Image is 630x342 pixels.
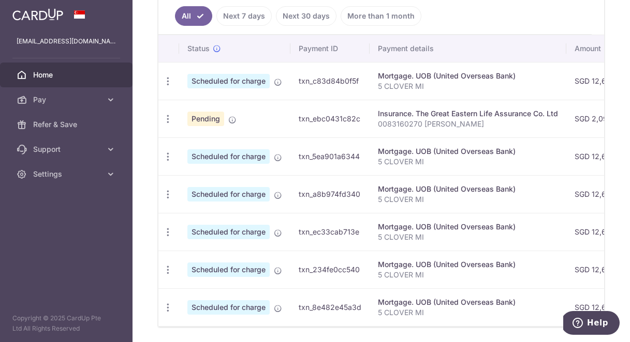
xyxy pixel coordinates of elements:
[290,35,370,62] th: Payment ID
[290,137,370,175] td: txn_5ea901a6344
[187,149,270,164] span: Scheduled for charge
[33,144,101,154] span: Support
[378,259,558,270] div: Mortgage. UOB (United Overseas Bank)
[187,43,210,54] span: Status
[290,100,370,137] td: txn_ebc0431c82c
[187,262,270,277] span: Scheduled for charge
[378,270,558,280] p: 5 CLOVER MI
[575,43,601,54] span: Amount
[341,6,421,26] a: More than 1 month
[290,213,370,251] td: txn_ec33cab713e
[17,36,116,46] p: [EMAIL_ADDRESS][DOMAIN_NAME]
[378,222,558,232] div: Mortgage. UOB (United Overseas Bank)
[378,81,558,91] p: 5 CLOVER MI
[33,70,101,80] span: Home
[370,35,566,62] th: Payment details
[378,184,558,194] div: Mortgage. UOB (United Overseas Bank)
[290,251,370,288] td: txn_234fe0cc540
[175,6,212,26] a: All
[378,119,558,129] p: 0083160270 [PERSON_NAME]
[378,146,558,157] div: Mortgage. UOB (United Overseas Bank)
[276,6,336,26] a: Next 30 days
[33,119,101,130] span: Refer & Save
[290,62,370,100] td: txn_c83d84b0f5f
[187,225,270,239] span: Scheduled for charge
[378,307,558,318] p: 5 CLOVER MI
[378,108,558,119] div: Insurance. The Great Eastern Life Assurance Co. Ltd
[33,95,101,105] span: Pay
[290,288,370,326] td: txn_8e482e45a3d
[187,112,224,126] span: Pending
[378,194,558,205] p: 5 CLOVER MI
[563,311,620,337] iframe: Opens a widget where you can find more information
[12,8,63,21] img: CardUp
[378,232,558,242] p: 5 CLOVER MI
[378,297,558,307] div: Mortgage. UOB (United Overseas Bank)
[290,175,370,213] td: txn_a8b974fd340
[187,74,270,88] span: Scheduled for charge
[33,169,101,179] span: Settings
[187,187,270,201] span: Scheduled for charge
[216,6,272,26] a: Next 7 days
[378,157,558,167] p: 5 CLOVER MI
[378,71,558,81] div: Mortgage. UOB (United Overseas Bank)
[187,300,270,315] span: Scheduled for charge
